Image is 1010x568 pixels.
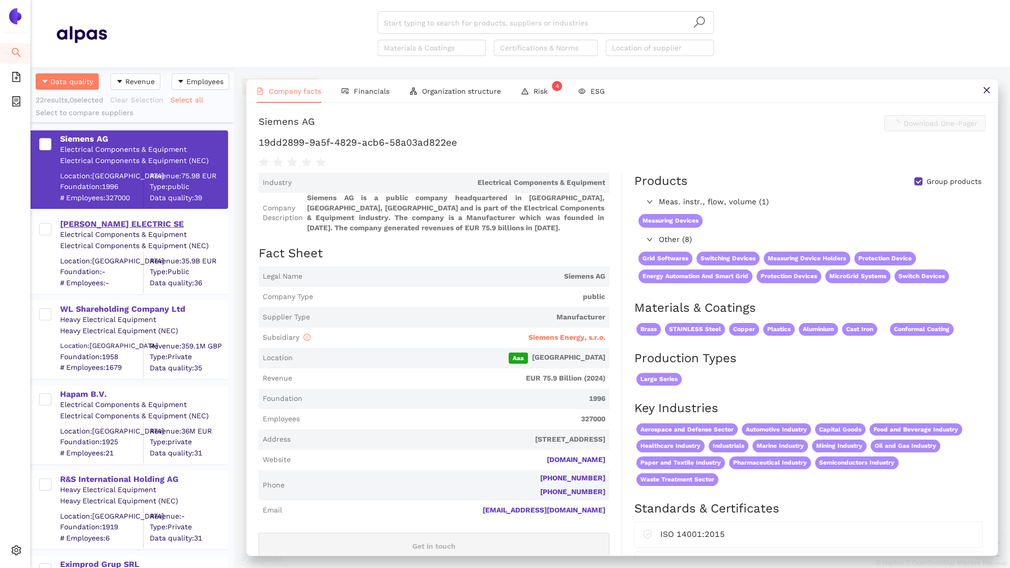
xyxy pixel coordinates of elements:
span: Pharmaceutical Industry [729,456,811,469]
span: fund-view [342,88,349,95]
span: caret-down [116,78,123,86]
span: safety-certificate [643,528,652,539]
div: Electrical Components & Equipment (NEC) [60,411,227,421]
h1: 19dd2899-9a5f-4829-acb6-58a03ad822ee [259,136,986,149]
div: Location: [GEOGRAPHIC_DATA] [60,511,143,521]
span: right [647,236,653,242]
h2: Standards & Certificates [634,500,986,518]
span: Supplier Type [263,312,310,322]
span: Measuring Device Holders [764,252,850,265]
div: WL Shareholding Company Ltd [60,304,227,315]
span: Financials [354,87,389,95]
span: Phone [263,480,285,491]
div: Heavy Electrical Equipment [60,315,227,325]
span: Foundation [263,394,302,404]
span: 327000 [304,414,605,424]
span: Data quality: 31 [150,448,227,458]
button: caret-downRevenue [110,73,160,90]
div: Location: [GEOGRAPHIC_DATA] [60,426,143,436]
span: Brass [636,323,661,336]
span: Industrials [709,440,748,452]
span: Automotive Industry [742,423,811,436]
div: Other (8) [634,232,985,248]
span: star [287,157,297,168]
div: ISO 14001:2015 [660,528,974,540]
span: Company Description [263,203,303,223]
span: Company Type [263,292,313,302]
span: Website [263,455,291,465]
span: Plastics [763,323,795,336]
span: Foundation: 1919 [60,522,143,532]
div: Select to compare suppliers [36,108,229,118]
span: 22 results, 0 selected [36,96,103,104]
button: Select all [170,92,210,108]
div: Location: [GEOGRAPHIC_DATA] [60,341,143,350]
span: Type: public [150,182,227,192]
span: Copper [729,323,759,336]
span: Aerospace and Defense Sector [636,423,738,436]
span: Mining Industry [812,440,866,452]
div: Location: [GEOGRAPHIC_DATA] [60,256,143,266]
span: apartment [410,88,417,95]
span: # Employees: 327000 [60,193,143,203]
span: file-add [11,68,21,89]
div: Revenue: 75.9B EUR [150,171,227,181]
span: Type: private [150,437,227,447]
div: Hapam B.V. [60,389,227,400]
span: Grid Softwares [638,252,692,265]
div: Electrical Components & Equipment [60,400,227,410]
span: Siemens AG is a public company headquartered in [GEOGRAPHIC_DATA], [GEOGRAPHIC_DATA], [GEOGRAPHIC... [307,193,605,233]
div: Revenue: - [150,511,227,521]
button: close [975,79,998,102]
span: Aluminium [799,323,838,336]
span: search [11,44,21,64]
span: Revenue [263,373,292,384]
span: Data quality: 36 [150,278,227,288]
span: Location [263,353,293,363]
span: eye [578,88,585,95]
span: Risk [534,87,558,95]
span: EUR 75.9 Billion (2024) [296,373,605,384]
span: Conformal Coating [890,323,953,336]
span: Paper and Textile Industry [636,456,725,469]
span: [STREET_ADDRESS] [295,435,605,445]
span: file-text [257,88,264,95]
span: Foundation: 1925 [60,437,143,447]
span: container [11,93,21,113]
span: Siemens Energy, s.r.o. [528,333,605,341]
span: star [259,157,269,168]
div: Heavy Electrical Equipment (NEC) [60,496,227,506]
span: Foundation: 1996 [60,182,143,192]
div: Electrical Components & Equipment (NEC) [60,241,227,251]
span: Industry [263,178,292,188]
span: Address [263,435,291,445]
span: 4 [555,83,559,90]
span: caret-down [41,78,48,86]
button: Clear Selection [109,92,170,108]
span: Data quality: 31 [150,533,227,543]
div: [PERSON_NAME] ELECTRIC SE [60,219,227,230]
div: Revenue: 36M EUR [150,426,227,436]
span: Meas. instr., flow, volume (1) [659,196,980,208]
span: STAINLESS Steel [665,323,725,336]
span: Foundation: - [60,267,143,277]
span: Healthcare Industry [636,440,705,452]
span: Email [263,505,282,516]
span: star [316,157,326,168]
span: Subsidiary [263,333,311,341]
span: Data quality: 39 [150,193,227,203]
span: Employees [186,76,223,87]
span: Manufacturer [314,312,605,322]
h2: Key Industries [634,400,986,417]
div: Revenue: 359.1M GBP [150,341,227,351]
span: Capital Goods [815,423,865,436]
span: Company facts [269,87,321,95]
span: Electrical Components & Equipment [296,178,605,188]
h2: Production Types [634,350,986,367]
h2: Fact Sheet [259,245,609,262]
span: Semiconductors Industry [815,456,899,469]
div: Revenue: 35.9B EUR [150,256,227,266]
span: close [983,86,991,94]
span: Protection Devices [756,269,821,283]
span: Cast Iron [842,323,877,336]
